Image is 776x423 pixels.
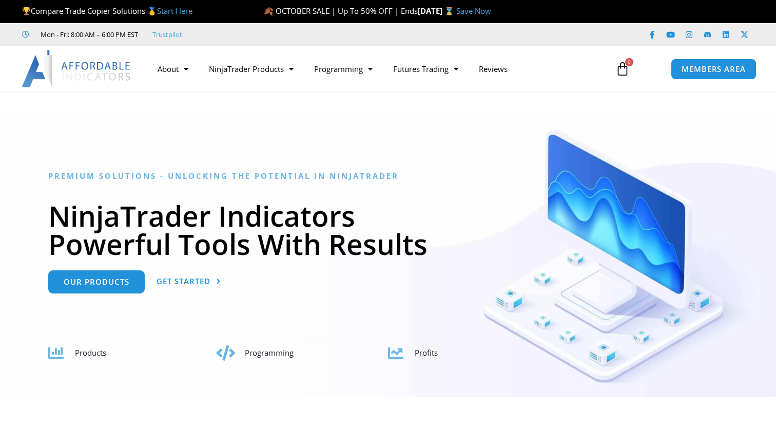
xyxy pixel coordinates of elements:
[157,6,192,16] a: Start Here
[22,50,132,87] img: LogoAI | Affordable Indicators – NinjaTrader
[671,59,756,80] a: MEMBERS AREA
[383,57,469,81] a: Futures Trading
[64,278,129,286] span: Our Products
[147,57,199,81] a: About
[22,6,192,16] span: Compare Trade Copier Solutions 🥇
[147,57,605,81] nav: Menu
[157,270,221,293] a: Get Started
[48,171,728,181] h6: Premium Solutions - Unlocking the Potential in NinjaTrader
[304,57,383,81] a: Programming
[23,7,30,15] img: 🏆
[75,347,106,358] span: Products
[48,270,145,293] a: Our Products
[152,28,182,41] a: Trustpilot
[199,57,304,81] a: NinjaTrader Products
[264,6,418,16] span: 🍂 OCTOBER SALE | Up To 50% OFF | Ends
[625,58,633,66] span: 0
[469,57,518,81] a: Reviews
[48,201,728,258] h1: NinjaTrader Indicators Powerful Tools With Results
[600,54,645,84] a: 0
[245,347,294,358] span: Programming
[157,278,210,285] span: Get Started
[682,65,746,73] span: MEMBERS AREA
[415,347,438,358] span: Profits
[38,28,138,41] span: Mon - Fri: 8:00 AM – 6:00 PM EST
[456,6,491,16] a: Save Now
[418,6,456,16] strong: [DATE] ⌛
